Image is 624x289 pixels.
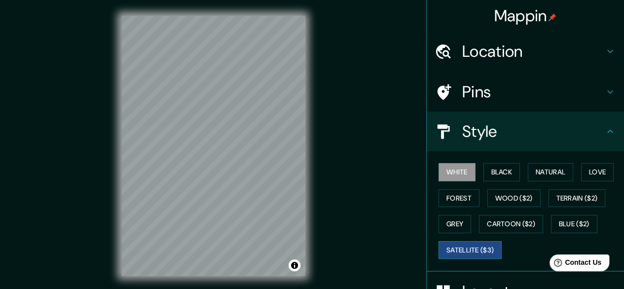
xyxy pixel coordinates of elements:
button: Grey [439,215,471,233]
button: Wood ($2) [487,189,541,207]
canvas: Map [121,16,305,276]
div: Pins [427,72,624,112]
button: Toggle attribution [289,259,300,271]
button: Natural [528,163,573,181]
h4: Mappin [494,6,557,26]
button: Black [483,163,520,181]
h4: Pins [462,82,604,102]
button: Terrain ($2) [549,189,606,207]
button: Satellite ($3) [439,241,502,259]
button: Love [581,163,614,181]
img: pin-icon.png [549,13,556,21]
div: Style [427,112,624,151]
iframe: Help widget launcher [536,250,613,278]
button: Forest [439,189,479,207]
button: Blue ($2) [551,215,597,233]
button: Cartoon ($2) [479,215,543,233]
div: Location [427,32,624,71]
h4: Style [462,122,604,141]
h4: Location [462,41,604,61]
button: White [439,163,476,181]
